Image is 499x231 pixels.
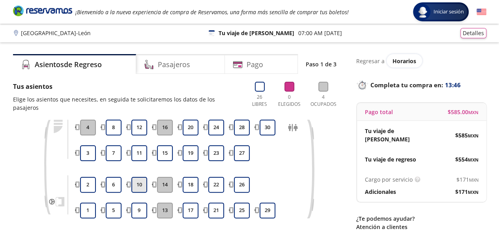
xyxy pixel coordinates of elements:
[469,177,478,183] small: MXN
[157,203,173,218] button: 13
[106,203,121,218] button: 5
[208,203,224,218] button: 21
[183,203,198,218] button: 17
[308,94,338,108] p: 4 Ocupados
[157,120,173,135] button: 16
[477,7,486,17] button: English
[365,175,413,184] p: Cargo por servicio
[219,29,294,37] p: Tu viaje de [PERSON_NAME]
[298,29,342,37] p: 07:00 AM [DATE]
[356,54,486,68] div: Regresar a ver horarios
[455,188,478,196] span: $ 171
[448,108,478,116] span: $ 585.00
[208,177,224,193] button: 22
[80,145,96,161] button: 3
[306,60,336,68] p: Paso 1 de 3
[456,175,478,184] span: $ 171
[157,177,173,193] button: 14
[430,8,467,16] span: Iniciar sesión
[365,155,416,163] p: Tu viaje de regreso
[75,8,349,16] em: ¡Bienvenido a la nueva experiencia de compra de Reservamos, una forma más sencilla de comprar tus...
[460,28,486,38] button: Detalles
[80,177,96,193] button: 2
[208,120,224,135] button: 24
[356,79,486,90] p: Completa tu compra en :
[80,203,96,218] button: 1
[356,214,486,223] p: ¿Te podemos ayudar?
[455,155,478,163] span: $ 554
[234,203,250,218] button: 25
[131,203,147,218] button: 9
[356,57,385,65] p: Regresar a
[106,120,121,135] button: 8
[183,120,198,135] button: 20
[365,127,422,143] p: Tu viaje de [PERSON_NAME]
[183,145,198,161] button: 19
[157,145,173,161] button: 15
[21,29,91,37] p: [GEOGRAPHIC_DATA] - León
[260,120,275,135] button: 30
[260,203,275,218] button: 29
[234,120,250,135] button: 28
[131,177,147,193] button: 10
[106,177,121,193] button: 6
[455,131,478,139] span: $ 585
[13,82,241,91] p: Tus asientos
[208,145,224,161] button: 23
[158,59,190,70] h4: Pasajeros
[234,177,250,193] button: 26
[276,94,303,108] p: 0 Elegidos
[234,145,250,161] button: 27
[392,57,416,65] span: Horarios
[365,108,393,116] p: Pago total
[80,120,96,135] button: 4
[356,223,486,231] p: Atención a clientes
[365,188,396,196] p: Adicionales
[13,95,241,112] p: Elige los asientos que necesites, en seguida te solicitaremos los datos de los pasajeros
[249,94,271,108] p: 26 Libres
[35,59,102,70] h4: Asientos de Regreso
[183,177,198,193] button: 18
[13,5,72,17] i: Brand Logo
[468,189,478,195] small: MXN
[445,81,461,90] span: 13:46
[131,120,147,135] button: 12
[13,5,72,19] a: Brand Logo
[131,145,147,161] button: 11
[247,59,263,70] h4: Pago
[468,157,478,163] small: MXN
[468,109,478,115] small: MXN
[106,145,121,161] button: 7
[468,133,478,139] small: MXN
